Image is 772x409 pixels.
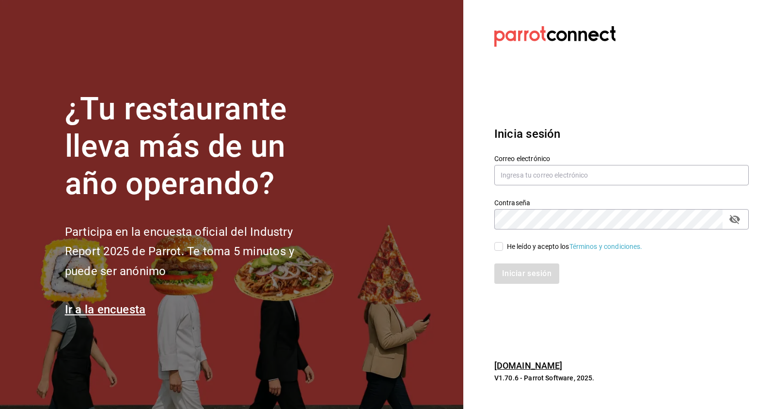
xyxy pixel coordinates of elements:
[494,373,749,383] p: V1.70.6 - Parrot Software, 2025.
[494,155,749,162] label: Correo electrónico
[494,125,749,143] h3: Inicia sesión
[65,303,146,316] a: Ir a la encuesta
[494,199,749,206] label: Contraseña
[65,91,327,202] h1: ¿Tu restaurante lleva más de un año operando?
[726,211,743,228] button: passwordField
[494,165,749,185] input: Ingresa tu correo electrónico
[494,360,563,371] a: [DOMAIN_NAME]
[569,243,643,250] a: Términos y condiciones.
[507,242,643,252] div: He leído y acepto los
[65,222,327,281] h2: Participa en la encuesta oficial del Industry Report 2025 de Parrot. Te toma 5 minutos y puede se...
